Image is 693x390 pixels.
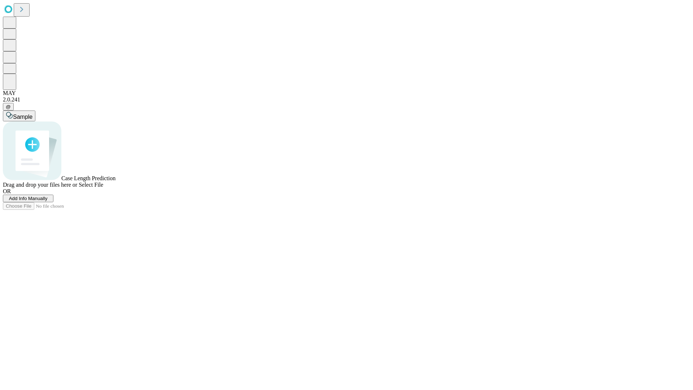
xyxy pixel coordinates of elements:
span: Drag and drop your files here or [3,182,77,188]
button: @ [3,103,14,110]
span: @ [6,104,11,109]
span: OR [3,188,11,194]
div: MAY [3,90,690,96]
span: Add Info Manually [9,196,48,201]
div: 2.0.241 [3,96,690,103]
span: Case Length Prediction [61,175,115,181]
span: Sample [13,114,32,120]
button: Add Info Manually [3,195,53,202]
button: Sample [3,110,35,121]
span: Select File [79,182,103,188]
